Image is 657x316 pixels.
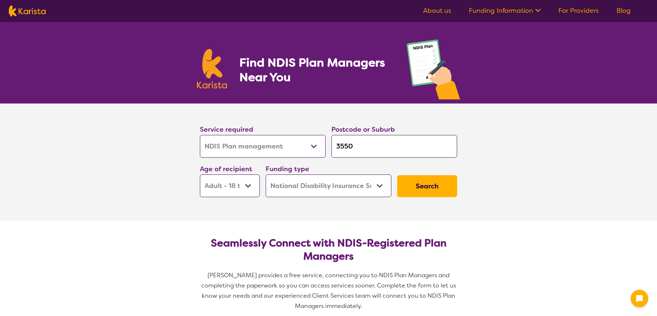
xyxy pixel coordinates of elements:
[331,125,395,134] label: Postcode or Suburb
[423,6,451,15] a: About us
[201,271,457,310] span: [PERSON_NAME] provides a free service, connecting you to NDIS Plan Managers and completing the pa...
[397,175,457,197] button: Search
[239,55,392,84] h1: Find NDIS Plan Managers Near You
[266,165,309,173] label: Funding type
[558,6,599,15] a: For Providers
[200,125,253,134] label: Service required
[616,6,631,15] a: Blog
[197,49,227,89] img: Karista logo
[469,6,541,15] a: Funding Information
[331,135,457,158] input: Type
[407,39,460,104] img: plan-management
[9,5,46,16] img: Karista logo
[200,165,252,173] label: Age of recipient
[206,237,451,263] h2: Seamlessly Connect with NDIS-Registered Plan Managers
